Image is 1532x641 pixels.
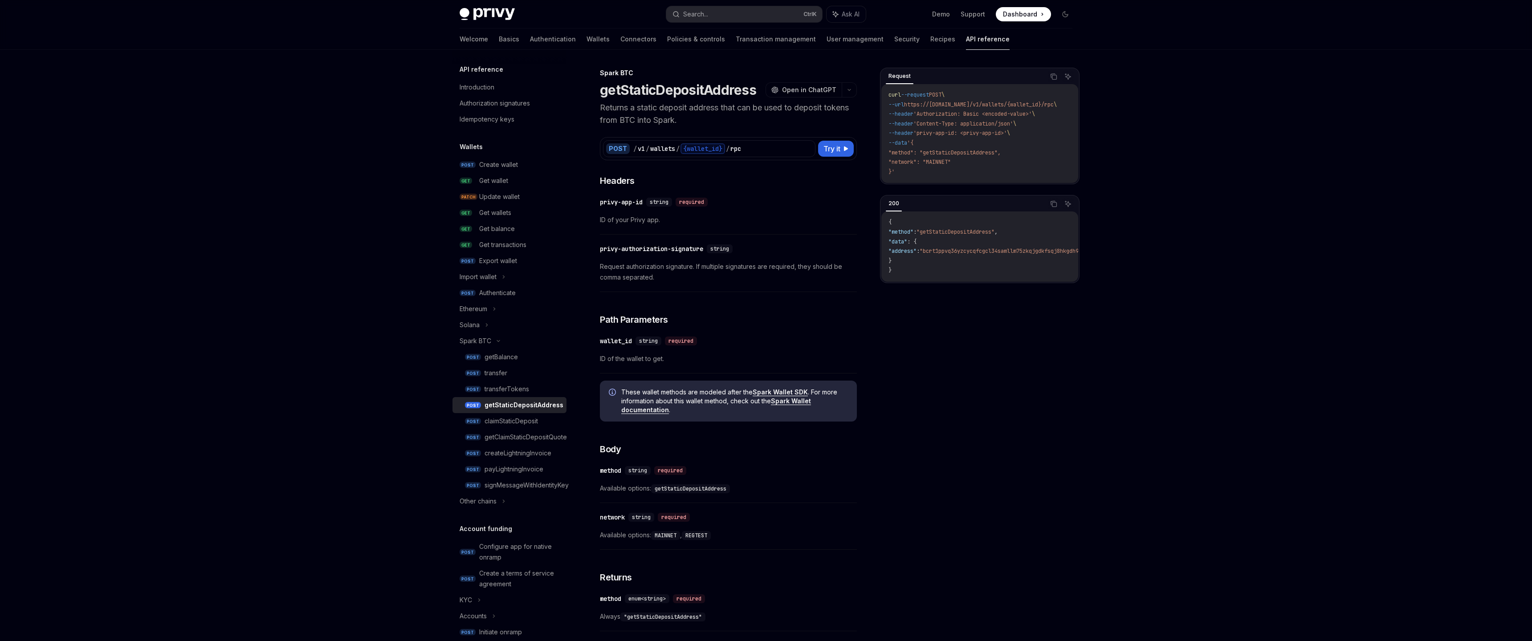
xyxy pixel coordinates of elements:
div: Accounts [460,611,487,621]
span: 'Authorization: Basic <encoded-value>' [913,110,1032,118]
div: Other chains [460,496,497,507]
div: Create a terms of service agreement [479,568,561,589]
p: Returns a static deposit address that can be used to deposit tokens from BTC into Spark. [600,101,857,126]
a: POSTgetStaticDepositAddress [452,397,566,413]
div: required [676,198,708,207]
a: Transaction management [736,28,816,50]
span: PATCH [460,194,477,200]
span: { [888,219,892,226]
span: \ [1054,101,1057,108]
span: POST [460,549,476,556]
a: Authorization signatures [452,95,566,111]
a: Authentication [530,28,576,50]
span: POST [465,466,481,473]
span: : { [907,238,917,245]
span: Try it [823,143,840,154]
a: POSTExport wallet [452,253,566,269]
a: POSTtransferTokens [452,381,566,397]
span: --data [888,139,907,146]
div: method [600,594,621,603]
button: Copy the contents from the code block [1048,198,1059,210]
span: "address" [888,247,917,255]
a: Recipes [930,28,955,50]
div: wallet_id [600,337,632,345]
a: Welcome [460,28,488,50]
span: GET [460,242,472,248]
div: claimStaticDeposit [485,416,538,426]
span: GET [460,178,472,184]
span: https://[DOMAIN_NAME]/v1/wallets/{wallet_id}/rpc [904,101,1054,108]
span: } [888,257,892,264]
span: }' [888,168,895,175]
a: GETGet balance [452,221,566,237]
span: POST [465,434,481,441]
div: Spark BTC [460,336,491,346]
div: v1 [638,144,645,153]
h5: Wallets [460,142,483,152]
a: POSTConfigure app for native onramp [452,539,566,565]
a: POSTCreate wallet [452,157,566,173]
svg: Info [609,389,618,398]
span: POST [465,370,481,377]
div: {wallet_id} [680,143,725,154]
div: Create wallet [479,159,518,170]
div: / [633,144,637,153]
div: required [658,513,690,522]
div: KYC [460,595,472,605]
div: wallets [650,144,675,153]
a: Wallets [587,28,610,50]
div: signMessageWithIdentityKey [485,480,569,491]
code: REGTEST [682,531,711,540]
span: POST [460,576,476,582]
a: Security [894,28,920,50]
div: rpc [730,144,741,153]
span: \ [1032,110,1035,118]
div: Get wallets [479,207,511,218]
div: Export wallet [479,256,517,266]
div: Import wallet [460,272,497,282]
span: "getStaticDepositAddress" [917,228,994,235]
div: getClaimStaticDepositQuote [485,432,567,442]
div: Search... [683,9,708,20]
span: POST [465,482,481,489]
div: Get balance [479,223,515,234]
span: POST [465,418,481,425]
a: POSTsignMessageWithIdentityKey [452,477,566,493]
a: POSTAuthenticate [452,285,566,301]
div: 200 [886,198,902,209]
span: \ [941,91,945,98]
code: MAINNET [651,531,680,540]
div: Configure app for native onramp [479,541,561,563]
span: '{ [907,139,913,146]
span: enum<string> [628,595,666,602]
span: \ [1013,120,1016,127]
a: GETGet transactions [452,237,566,253]
span: "method" [888,228,913,235]
span: --request [901,91,929,98]
div: Initiate onramp [479,627,522,637]
button: Ask AI [1062,71,1074,82]
span: Headers [600,174,635,187]
span: --header [888,110,913,118]
div: Ethereum [460,304,487,314]
span: "method": "getStaticDepositAddress", [888,149,1001,156]
div: required [665,337,697,345]
a: Spark Wallet SDK [753,388,808,396]
div: getBalance [485,352,518,362]
code: getStaticDepositAddress [651,484,730,493]
div: Introduction [460,82,494,93]
button: Copy the contents from the code block [1048,71,1059,82]
button: Toggle dark mode [1058,7,1072,21]
a: POSTtransfer [452,365,566,381]
span: string [710,245,729,252]
button: Search...CtrlK [666,6,822,22]
span: GET [460,226,472,232]
button: Ask AI [1062,198,1074,210]
div: required [654,466,686,475]
span: : [913,228,917,235]
h1: getStaticDepositAddress [600,82,756,98]
span: "bcrt1ppvq36yzcycqfcgcl34samllm75zkqjgdkfsqj8hkgdh9pnse5czqj0zh9r" [920,247,1125,255]
div: Spark BTC [600,69,857,77]
span: "network": "MAINNET" [888,158,951,166]
span: Available options: [600,483,857,494]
